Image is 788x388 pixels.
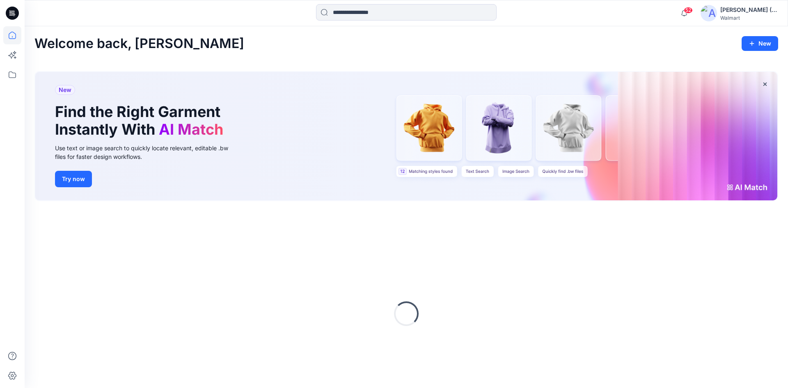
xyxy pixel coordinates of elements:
[720,5,778,15] div: [PERSON_NAME] (Delta Galil)
[159,120,223,138] span: AI Match
[55,144,240,161] div: Use text or image search to quickly locate relevant, editable .bw files for faster design workflows.
[59,85,71,95] span: New
[720,15,778,21] div: Walmart
[34,36,244,51] h2: Welcome back, [PERSON_NAME]
[55,171,92,187] button: Try now
[701,5,717,21] img: avatar
[55,103,227,138] h1: Find the Right Garment Instantly With
[742,36,778,51] button: New
[684,7,693,14] span: 52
